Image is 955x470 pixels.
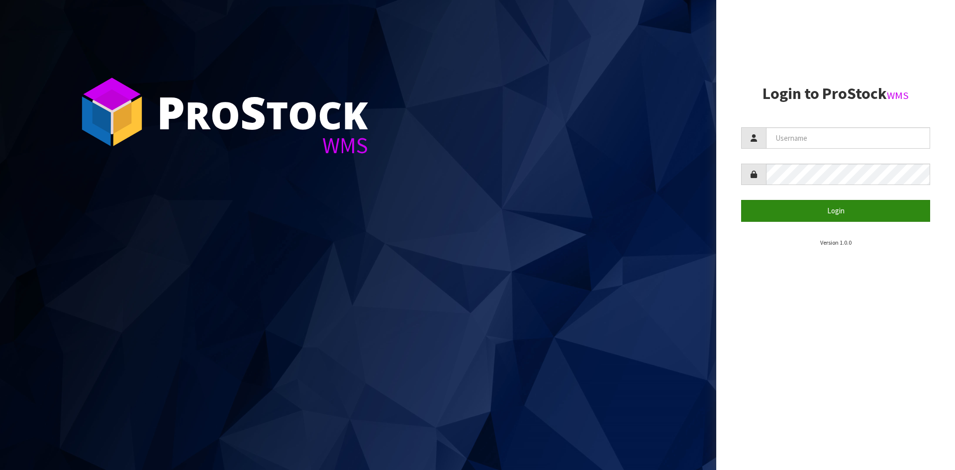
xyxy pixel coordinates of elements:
[75,75,149,149] img: ProStock Cube
[887,89,909,102] small: WMS
[741,85,930,102] h2: Login to ProStock
[240,82,266,142] span: S
[157,90,368,134] div: ro tock
[766,127,930,149] input: Username
[820,239,852,246] small: Version 1.0.0
[741,200,930,221] button: Login
[157,134,368,157] div: WMS
[157,82,185,142] span: P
